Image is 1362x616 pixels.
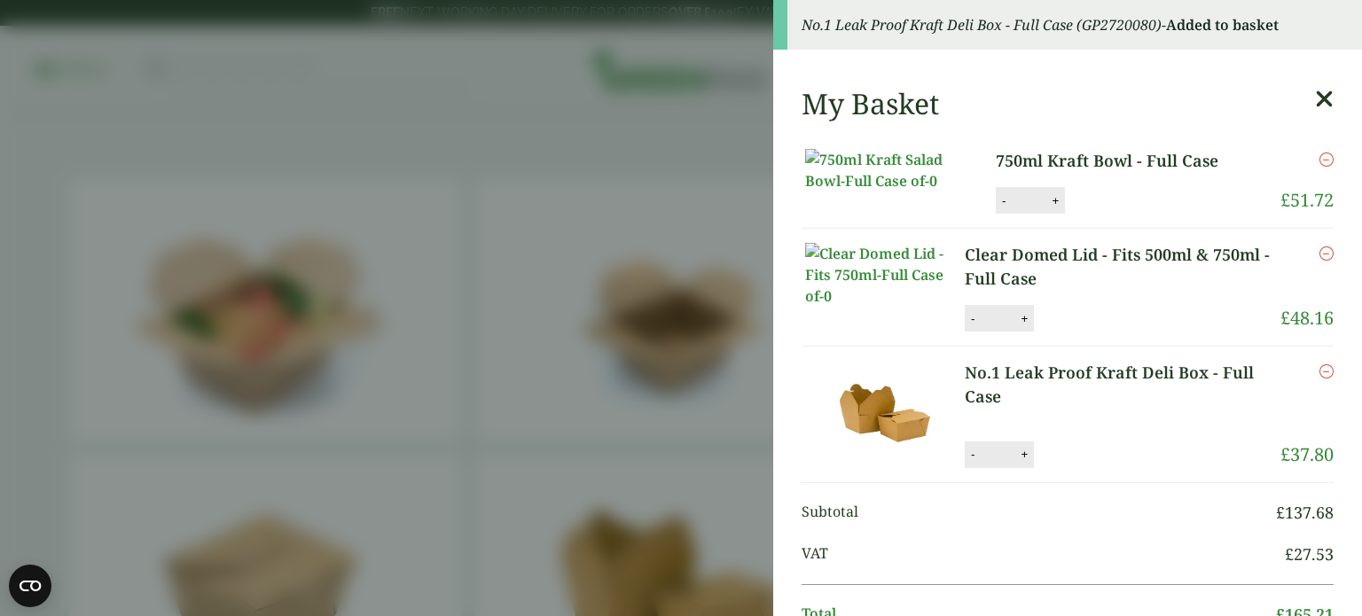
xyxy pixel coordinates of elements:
[802,542,1285,566] span: VAT
[996,149,1249,173] a: 750ml Kraft Bowl - Full Case
[1285,543,1334,565] bdi: 27.53
[802,501,1276,525] span: Subtotal
[1285,543,1294,565] span: £
[965,243,1280,291] a: Clear Domed Lid - Fits 500ml & 750ml - Full Case
[9,565,51,607] button: Open CMP widget
[1280,188,1334,212] bdi: 51.72
[805,361,965,467] img: No.1 Leak proof Kraft Deli Box -Full Case of-0
[1280,442,1290,466] span: £
[1015,311,1033,326] button: +
[1166,15,1279,35] strong: Added to basket
[1276,502,1334,523] bdi: 137.68
[1319,149,1334,170] a: Remove this item
[1319,243,1334,264] a: Remove this item
[997,193,1011,208] button: -
[1319,361,1334,382] a: Remove this item
[802,15,1162,35] em: No.1 Leak Proof Kraft Deli Box - Full Case (GP2720080)
[966,447,980,462] button: -
[805,243,965,307] img: Clear Domed Lid - Fits 750ml-Full Case of-0
[1015,447,1033,462] button: +
[1280,306,1334,330] bdi: 48.16
[1046,193,1064,208] button: +
[1280,188,1290,212] span: £
[1276,502,1285,523] span: £
[802,87,939,121] h2: My Basket
[965,361,1280,409] a: No.1 Leak Proof Kraft Deli Box - Full Case
[966,311,980,326] button: -
[805,149,965,191] img: 750ml Kraft Salad Bowl-Full Case of-0
[1280,306,1290,330] span: £
[1280,442,1334,466] bdi: 37.80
